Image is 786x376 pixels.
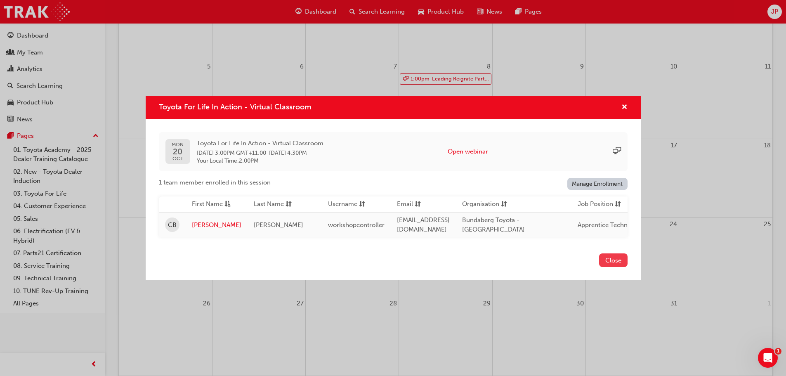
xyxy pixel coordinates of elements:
span: Toyota For Life In Action - Virtual Classroom [159,102,311,111]
span: 20 Oct 2025 4:30PM [269,149,307,156]
span: Organisation [462,199,499,210]
span: Your Local Time : 2:00PM [197,157,323,165]
button: Close [599,253,628,267]
span: Job Position [578,199,613,210]
button: Last Namesorting-icon [254,199,299,210]
button: Open webinar [448,147,488,156]
span: asc-icon [224,199,231,210]
span: sorting-icon [286,199,292,210]
button: Emailsorting-icon [397,199,442,210]
span: CB [168,220,177,230]
span: Username [328,199,357,210]
span: [PERSON_NAME] [254,221,303,229]
span: Last Name [254,199,284,210]
span: sorting-icon [359,199,365,210]
span: Toyota For Life In Action - Virtual Classroom [197,139,323,148]
span: sorting-icon [615,199,621,210]
span: [EMAIL_ADDRESS][DOMAIN_NAME] [397,216,450,233]
a: [PERSON_NAME] [192,220,241,230]
span: 20 [172,147,184,156]
span: Email [397,199,413,210]
div: Toyota For Life In Action - Virtual Classroom [146,96,641,281]
button: Organisationsorting-icon [462,199,507,210]
span: sorting-icon [501,199,507,210]
span: 1 [775,348,781,355]
span: MON [172,142,184,147]
span: First Name [192,199,223,210]
span: Bundaberg Toyota - [GEOGRAPHIC_DATA] [462,216,525,233]
button: Job Positionsorting-icon [578,199,623,210]
div: - [197,139,323,165]
span: 1 team member enrolled in this session [159,178,271,187]
span: Apprentice Technician [578,221,641,229]
span: workshopcontroller [328,221,385,229]
span: OCT [172,156,184,161]
button: First Nameasc-icon [192,199,237,210]
span: sessionType_ONLINE_URL-icon [613,147,621,156]
button: Usernamesorting-icon [328,199,373,210]
span: sorting-icon [415,199,421,210]
a: Manage Enrollment [567,178,628,190]
button: cross-icon [621,102,628,113]
span: 20 Oct 2025 3:00PM GMT+11:00 [197,149,266,156]
span: cross-icon [621,104,628,111]
iframe: Intercom live chat [758,348,778,368]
